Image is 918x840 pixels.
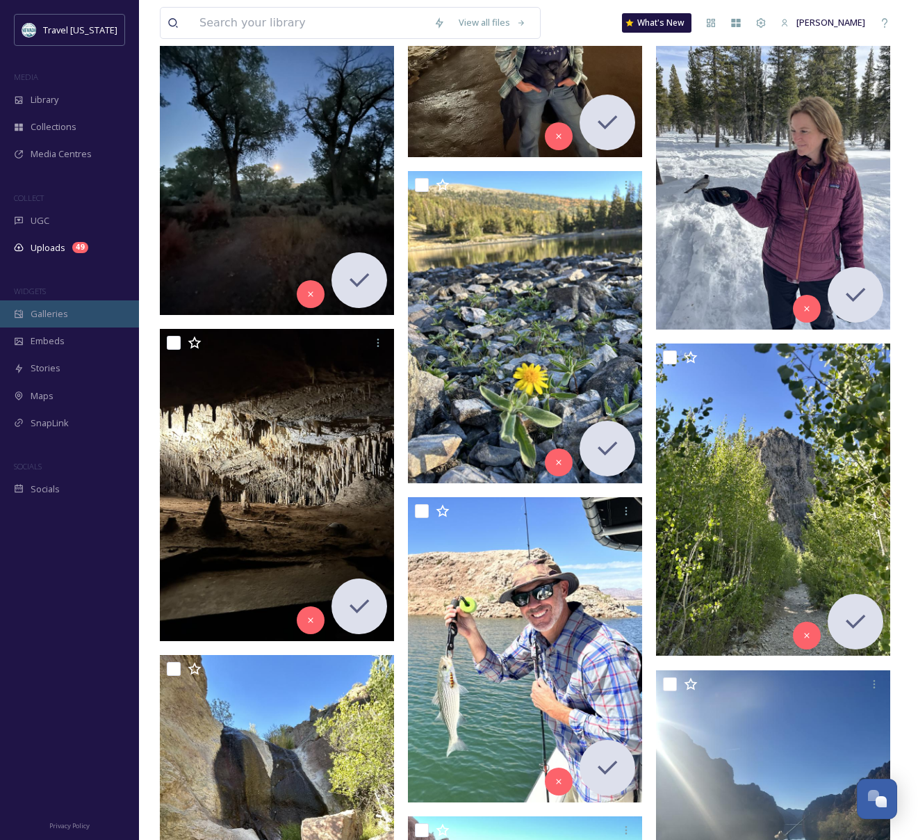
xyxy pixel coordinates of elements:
[656,17,890,330] img: ext_1758288965.03601_Frodaddys@aol.com-IMG_4224.jpeg
[160,329,394,641] img: ext_1758288968.174863_Frodaddys@aol.com-IMG_8580.jpeg
[31,389,54,403] span: Maps
[31,214,49,227] span: UGC
[14,461,42,471] span: SOCIALS
[656,344,890,656] img: ext_1758288962.279014_Frodaddys@aol.com-IMG_2762.jpeg
[773,9,872,36] a: [PERSON_NAME]
[14,193,44,203] span: COLLECT
[31,120,76,134] span: Collections
[31,93,58,106] span: Library
[31,417,69,430] span: SnapLink
[31,362,60,375] span: Stories
[49,821,90,830] span: Privacy Policy
[22,23,36,37] img: download.jpeg
[31,241,65,255] span: Uploads
[72,242,88,253] div: 49
[31,307,68,321] span: Galleries
[31,483,60,496] span: Socials
[622,13,691,33] a: What's New
[796,16,865,29] span: [PERSON_NAME]
[452,9,533,36] a: View all files
[160,2,394,314] img: ext_1758288969.583525_Frodaddys@aol.com-IMG_8363.jpeg
[408,171,642,483] img: ext_1758288966.901764_Frodaddys@aol.com-IMG_8640.jpeg
[31,147,92,161] span: Media Centres
[49,816,90,833] a: Privacy Policy
[14,286,46,296] span: WIDGETS
[192,8,427,38] input: Search your library
[857,779,897,819] button: Open Chat
[408,497,642,802] img: ext_1758288965.101515_Frodaddys@aol.com-IMG_4619.jpeg
[14,72,38,82] span: MEDIA
[31,334,65,348] span: Embeds
[43,24,117,36] span: Travel [US_STATE]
